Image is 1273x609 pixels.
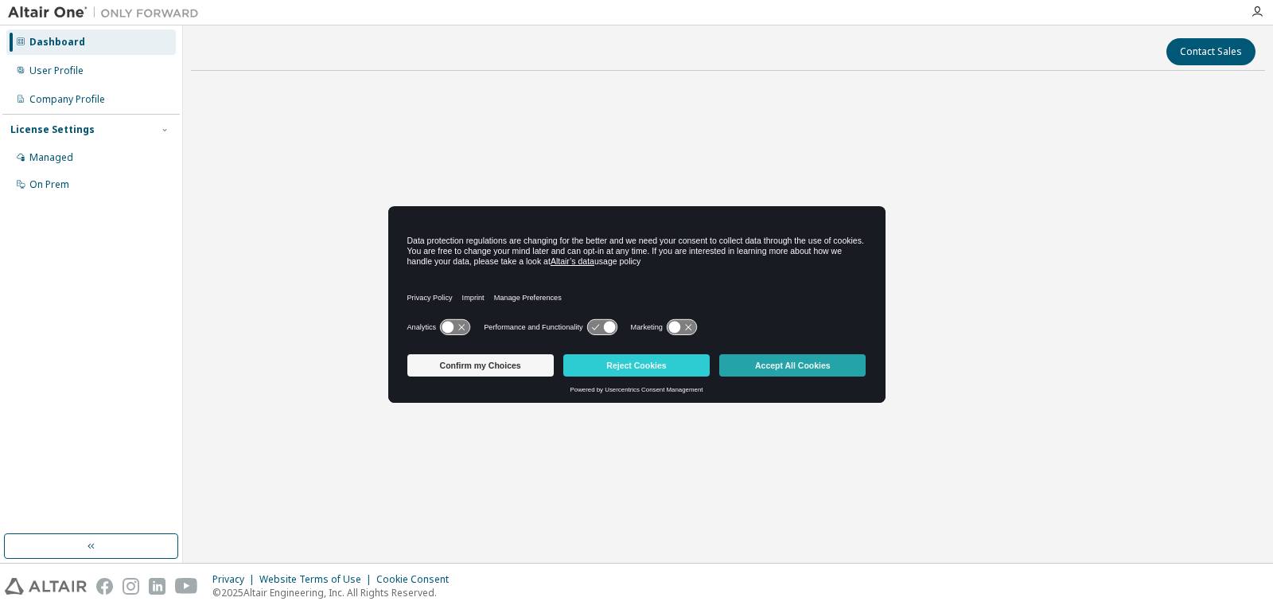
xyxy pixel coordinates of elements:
div: Cookie Consent [376,573,458,586]
p: © 2025 Altair Engineering, Inc. All Rights Reserved. [212,586,458,599]
img: youtube.svg [175,578,198,595]
button: Contact Sales [1166,38,1255,65]
div: Company Profile [29,93,105,106]
div: Dashboard [29,36,85,49]
div: Privacy [212,573,259,586]
div: On Prem [29,178,69,191]
div: Managed [29,151,73,164]
img: instagram.svg [123,578,139,595]
img: altair_logo.svg [5,578,87,595]
img: facebook.svg [96,578,113,595]
img: linkedin.svg [149,578,165,595]
div: License Settings [10,123,95,136]
img: Altair One [8,5,207,21]
div: Website Terms of Use [259,573,376,586]
div: User Profile [29,64,84,77]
